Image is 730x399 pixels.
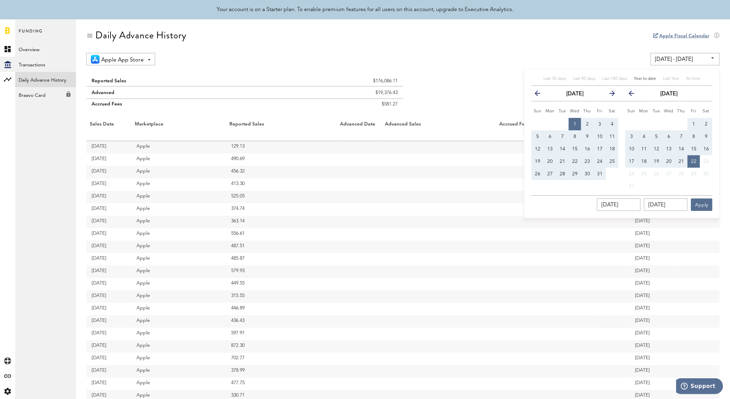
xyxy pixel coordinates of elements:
span: 16 [703,147,709,151]
span: 19 [535,159,540,164]
td: Apple [131,228,226,241]
button: 24 [594,155,606,168]
button: Apply [691,198,712,211]
button: 27 [544,168,556,180]
td: [DATE] [630,378,675,390]
span: 12 [535,147,540,151]
th: Sales Date [86,120,131,141]
div: Daily Advance History [95,30,187,41]
span: 22 [572,159,578,164]
span: 26 [654,171,659,176]
span: 31 [597,171,603,176]
td: Apple [131,266,226,278]
button: 25 [638,168,650,180]
span: 28 [560,171,565,176]
td: [DATE] [86,340,131,353]
button: 8 [688,130,700,143]
td: [DATE] [630,328,675,340]
span: 22 [691,159,696,164]
td: $19,376.43 [265,86,403,99]
td: 702.77 [226,353,337,365]
td: [DATE] [630,216,675,228]
a: Apple Fiscal Calendar [659,34,709,38]
td: [DATE] [86,328,131,340]
span: Year to date [634,77,656,81]
td: Apple [131,154,226,166]
small: Friday [691,109,696,113]
a: Transactions [15,57,76,72]
button: 14 [675,143,688,155]
span: 9 [705,134,708,139]
td: 449.55 [226,278,337,290]
small: Wednesday [664,109,674,113]
button: 23 [700,155,712,168]
small: Thursday [584,109,591,113]
td: [DATE] [86,290,131,303]
span: 30 [585,171,590,176]
button: 28 [675,168,688,180]
td: [DATE] [630,266,675,278]
button: 26 [650,168,663,180]
td: [DATE] [86,315,131,328]
button: 15 [569,143,581,155]
span: 1 [692,122,695,127]
button: 31 [625,180,638,193]
td: 315.55 [226,290,337,303]
td: [DATE] [86,203,131,216]
td: Apple [131,191,226,203]
span: 25 [641,171,647,176]
span: 15 [691,147,696,151]
button: 13 [663,143,675,155]
span: 29 [572,171,578,176]
td: Apple [131,141,226,154]
td: [DATE] [86,278,131,290]
td: Apple [131,253,226,266]
td: Accrued Fees [86,99,265,113]
span: All time [686,77,700,81]
td: [DATE] [86,303,131,315]
td: [DATE] [630,340,675,353]
td: [DATE] [86,378,131,390]
span: 13 [666,147,672,151]
span: 13 [547,147,553,151]
span: 17 [629,159,634,164]
td: [DATE] [630,303,675,315]
button: 3 [594,118,606,130]
td: 487.51 [226,241,337,253]
span: 25 [609,159,615,164]
span: 2 [586,122,589,127]
small: Sunday [628,109,636,113]
small: Tuesday [653,109,660,113]
button: 11 [638,143,650,155]
button: 16 [700,143,712,155]
button: 30 [581,168,594,180]
button: 21 [556,155,569,168]
td: [DATE] [86,365,131,378]
button: 20 [663,155,675,168]
small: Wednesday [570,109,580,113]
button: 23 [581,155,594,168]
button: 17 [625,155,638,168]
td: Apple [131,303,226,315]
span: 15 [572,147,578,151]
td: 374.74 [226,203,337,216]
td: $581.27 [265,99,403,113]
td: [DATE] [86,266,131,278]
td: [DATE] [86,166,131,178]
td: 556.61 [226,228,337,241]
td: [DATE] [630,353,675,365]
button: 12 [531,143,544,155]
span: 8 [692,134,695,139]
span: 6 [549,134,551,139]
td: [DATE] [630,365,675,378]
td: Apple [131,166,226,178]
button: 17 [594,143,606,155]
small: Tuesday [559,109,566,113]
span: 10 [629,147,634,151]
span: 4 [643,134,645,139]
td: [DATE] [630,278,675,290]
td: 446.89 [226,303,337,315]
td: [DATE] [86,253,131,266]
td: [DATE] [630,228,675,241]
button: 7 [675,130,688,143]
